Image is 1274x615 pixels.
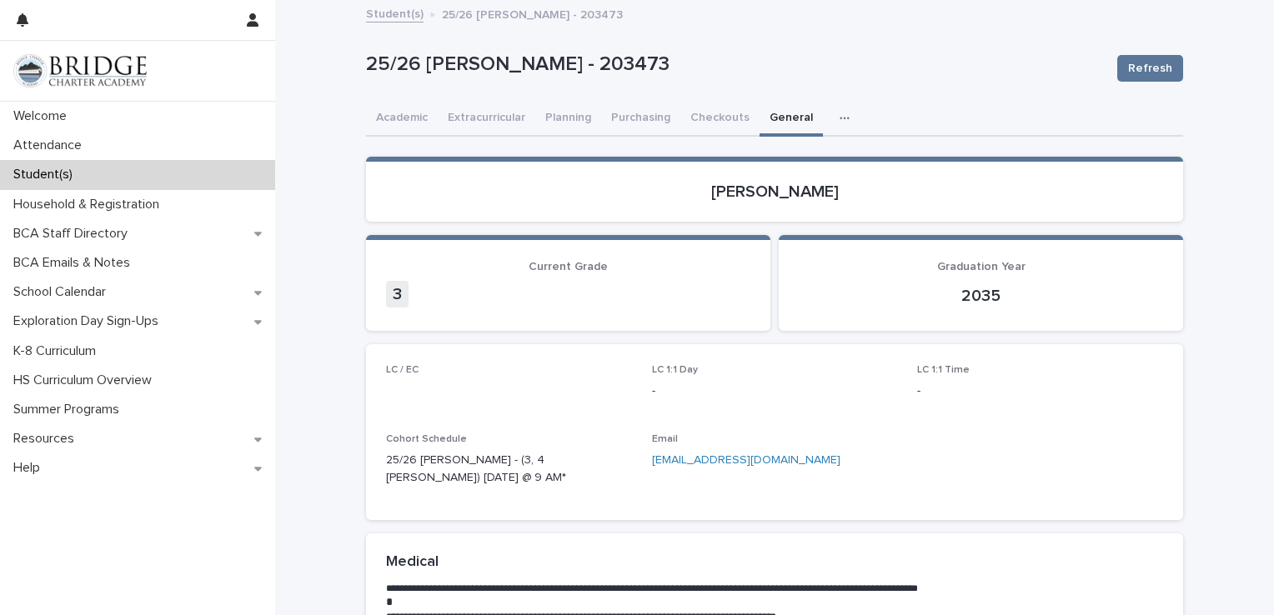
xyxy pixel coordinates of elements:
p: Exploration Day Sign-Ups [7,313,172,329]
span: Email [652,434,678,444]
p: Student(s) [7,167,86,182]
p: Welcome [7,108,80,124]
p: BCA Emails & Notes [7,255,143,271]
p: - [652,382,898,400]
span: LC / EC [386,365,419,375]
p: School Calendar [7,284,119,300]
p: 2035 [799,286,1163,306]
span: Refresh [1128,60,1172,77]
p: 25/26 [PERSON_NAME] - (3, 4 [PERSON_NAME]) [DATE] @ 9 AM* [386,452,632,487]
h2: Medical [386,553,439,572]
span: LC 1:1 Time [917,365,970,375]
p: 25/26 [PERSON_NAME] - 203473 [442,4,623,22]
p: Summer Programs [7,402,133,417]
p: Resources [7,431,88,447]
a: Student(s) [366,3,424,22]
button: Extracurricular [438,102,535,137]
p: HS Curriculum Overview [7,372,165,388]
button: Academic [366,102,438,137]
p: K-8 Curriculum [7,343,109,359]
span: Graduation Year [937,261,1026,272]
p: [PERSON_NAME] [386,182,1163,202]
button: General [760,102,823,137]
p: - [917,382,1163,400]
span: LC 1:1 Day [652,365,698,375]
p: BCA Staff Directory [7,226,141,242]
button: Planning [535,102,601,137]
button: Refresh [1117,55,1183,82]
a: [EMAIL_ADDRESS][DOMAIN_NAME] [652,454,840,466]
span: 3 [386,281,409,307]
button: Purchasing [601,102,680,137]
span: Current Grade [529,261,608,272]
p: Household & Registration [7,197,173,212]
p: 25/26 [PERSON_NAME] - 203473 [366,52,1104,77]
img: V1C1m3IdTEidaUdm9Hs0 [13,54,147,87]
p: Attendance [7,137,95,153]
span: Cohort Schedule [386,434,467,444]
button: Checkouts [680,102,760,137]
p: Help [7,460,53,476]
